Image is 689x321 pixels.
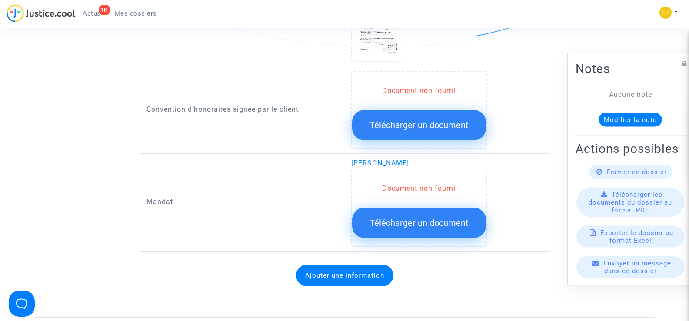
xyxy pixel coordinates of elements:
div: Document non fourni [352,183,486,194]
span: Fermer ce dossier [607,168,667,175]
div: Aucune note [589,89,672,99]
span: Télécharger les documents du dossier au format PDF [589,190,672,214]
span: [PERSON_NAME] : [351,159,413,167]
button: Ajouter une information [296,265,393,286]
div: Document non fourni [352,86,486,96]
span: Actus [83,10,101,17]
p: Mandat [146,196,338,207]
span: Télécharger un document [369,120,469,130]
p: Convention d'honoraires signée par le client [146,104,338,115]
div: 1K [99,5,110,15]
span: Exporter le dossier au format Excel [600,228,673,244]
h2: Notes [576,61,685,76]
button: Télécharger un document [352,208,486,238]
img: jc-logo.svg [7,4,76,22]
a: 1KActus [76,7,108,20]
h2: Actions possibles [576,141,685,156]
span: Envoyer un message dans ce dossier [603,259,671,275]
a: Mes dossiers [108,7,164,20]
span: Mes dossiers [115,10,157,17]
iframe: Help Scout Beacon - Open [9,291,35,317]
button: Télécharger un document [352,110,486,140]
span: Télécharger un document [369,218,469,228]
img: 84a266a8493598cb3cce1313e02c3431 [659,7,672,19]
button: Modifier la note [599,113,662,126]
